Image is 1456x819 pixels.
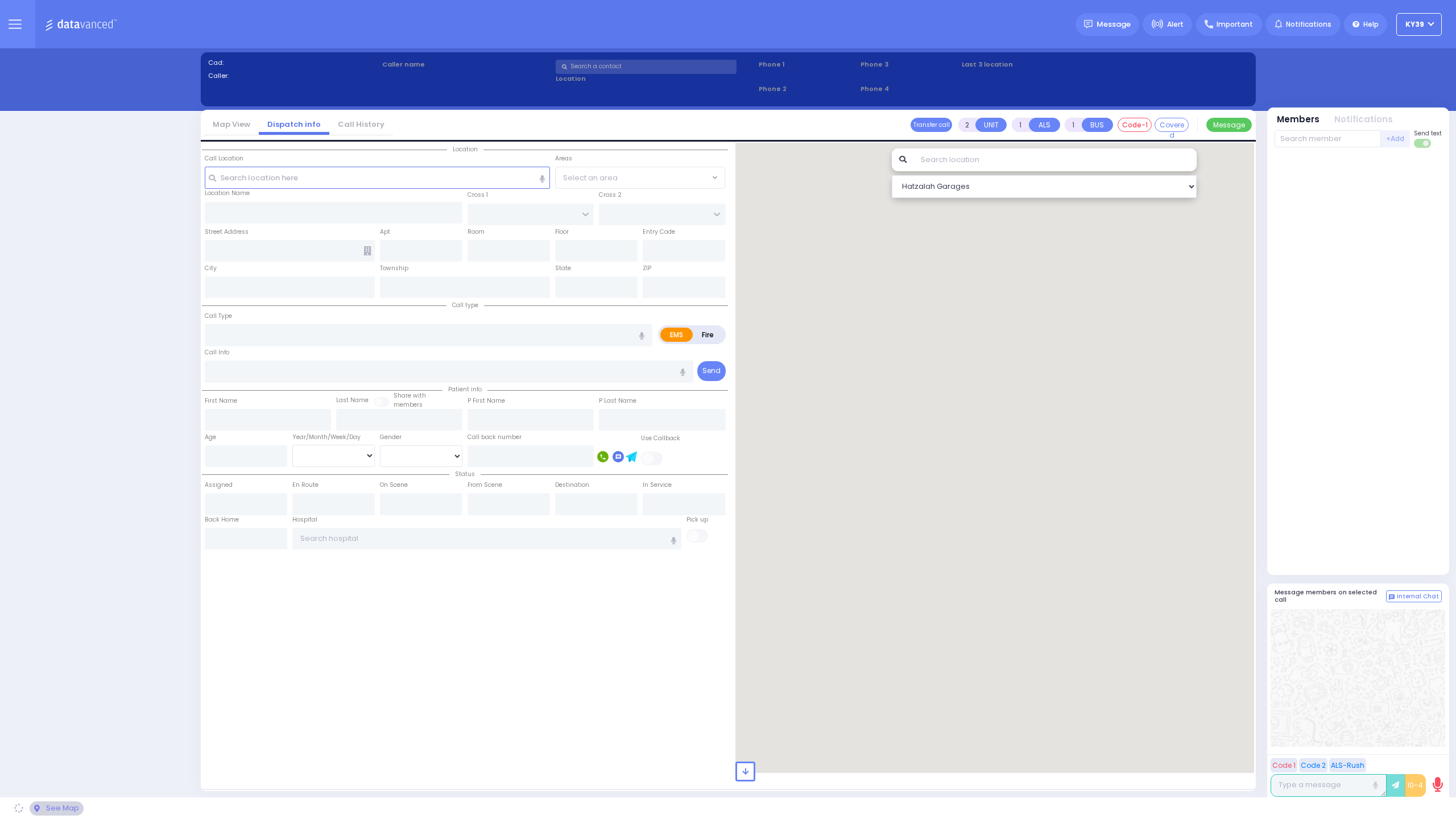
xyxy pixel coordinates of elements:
[1118,118,1152,132] button: Code-1
[208,58,378,68] label: Cad:
[555,154,572,163] label: Areas
[1275,130,1381,147] input: Search member
[468,396,505,406] label: P First Name
[205,167,551,188] input: Search location here
[363,246,371,255] span: Other building occupants
[1414,129,1442,138] span: Send text
[1334,113,1393,126] button: Notifications
[1397,593,1439,601] span: Internal Chat
[1275,589,1386,603] h5: Message members on selected call
[556,74,755,84] label: Location
[686,515,708,524] label: Pick up
[394,400,423,409] span: members
[205,154,243,163] label: Call Location
[913,148,1197,171] input: Search location
[1414,138,1432,149] label: Turn off text
[641,434,680,443] label: Use Callback
[208,71,378,81] label: Caller:
[599,191,622,200] label: Cross 2
[1386,590,1442,603] button: Internal Chat
[292,528,682,549] input: Search hospital
[1082,118,1113,132] button: BUS
[205,189,250,198] label: Location Name
[643,481,672,490] label: In Service
[205,264,217,273] label: City
[1084,20,1093,28] img: message.svg
[259,119,329,130] a: Dispatch info
[45,17,121,31] img: Logo
[292,433,375,442] div: Year/Month/Week/Day
[962,60,1105,69] label: Last 3 location
[380,481,408,490] label: On Scene
[292,515,317,524] label: Hospital
[1029,118,1060,132] button: ALS
[599,396,636,406] label: P Last Name
[660,328,693,342] label: EMS
[442,385,487,394] span: Patient info
[205,312,232,321] label: Call Type
[468,227,485,237] label: Room
[643,264,651,273] label: ZIP
[911,118,952,132] button: Transfer call
[563,172,618,184] span: Select an area
[1277,113,1319,126] button: Members
[643,227,675,237] label: Entry Code
[555,227,569,237] label: Floor
[1217,19,1253,30] span: Important
[555,481,589,490] label: Destination
[861,84,958,94] span: Phone 4
[975,118,1007,132] button: UNIT
[468,433,522,442] label: Call back number
[380,433,402,442] label: Gender
[205,348,229,357] label: Call Info
[1329,758,1366,772] button: ALS-Rush
[449,470,481,478] span: Status
[468,481,502,490] label: From Scene
[1271,758,1297,772] button: Code 1
[1299,758,1327,772] button: Code 2
[1097,19,1131,30] span: Message
[204,119,259,130] a: Map View
[759,60,857,69] span: Phone 1
[394,391,426,400] small: Share with
[759,84,857,94] span: Phone 2
[1363,19,1379,30] span: Help
[336,396,369,405] label: Last Name
[292,481,318,490] label: En Route
[1206,118,1252,132] button: Message
[30,801,83,816] div: See map
[205,481,233,490] label: Assigned
[447,145,483,154] span: Location
[380,227,390,237] label: Apt
[692,328,724,342] label: Fire
[205,227,249,237] label: Street Address
[1396,13,1442,36] button: KY39
[382,60,552,69] label: Caller name
[329,119,393,130] a: Call History
[1167,19,1184,30] span: Alert
[446,301,484,309] span: Call type
[205,515,239,524] label: Back Home
[380,264,408,273] label: Township
[697,361,726,381] button: Send
[555,264,571,273] label: State
[205,433,216,442] label: Age
[1389,594,1395,600] img: comment-alt.png
[205,396,237,406] label: First Name
[861,60,958,69] span: Phone 3
[1405,19,1424,30] span: KY39
[556,60,737,74] input: Search a contact
[468,191,488,200] label: Cross 1
[1286,19,1331,30] span: Notifications
[1155,118,1189,132] button: Covered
